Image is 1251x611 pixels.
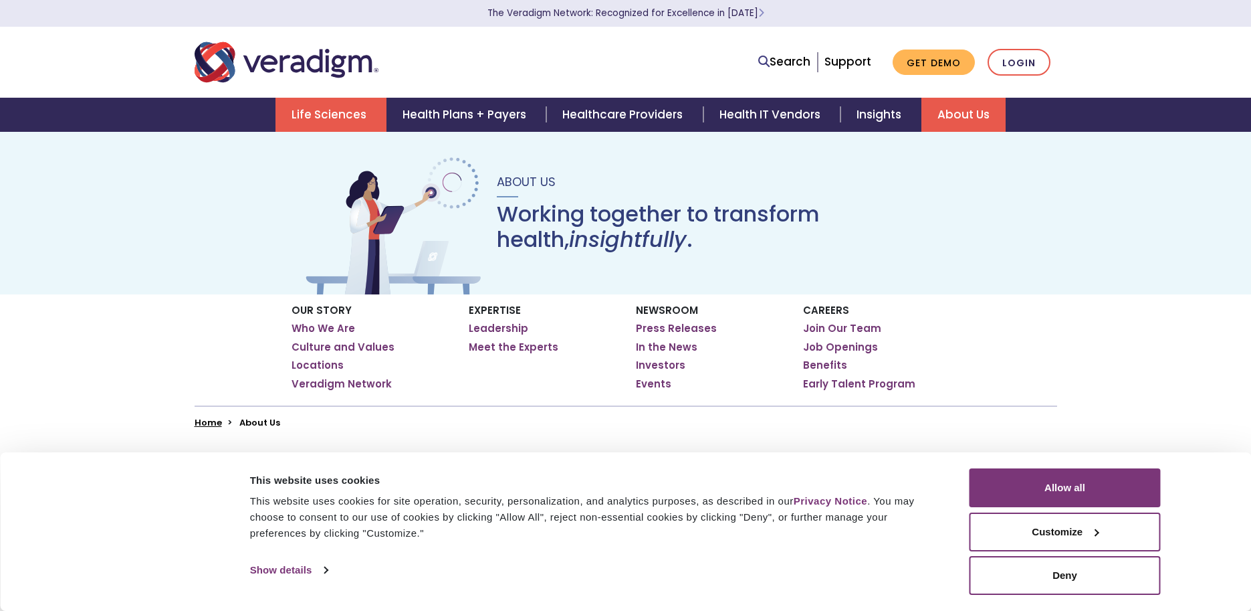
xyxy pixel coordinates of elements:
[569,224,687,254] em: insightfully
[824,54,871,70] a: Support
[469,322,528,335] a: Leadership
[250,560,328,580] a: Show details
[195,40,378,84] img: Veradigm logo
[292,377,392,391] a: Veradigm Network
[250,472,939,489] div: This website uses cookies
[292,359,344,372] a: Locations
[636,377,671,391] a: Events
[386,98,546,132] a: Health Plans + Payers
[469,341,558,354] a: Meet the Experts
[794,495,867,507] a: Privacy Notice
[840,98,921,132] a: Insights
[893,50,975,76] a: Get Demo
[703,98,840,132] a: Health IT Vendors
[546,98,703,132] a: Healthcare Providers
[250,493,939,541] div: This website uses cookies for site operation, security, personalization, and analytics purposes, ...
[497,201,949,253] h1: Working together to transform health, .
[636,341,697,354] a: In the News
[921,98,1006,132] a: About Us
[636,359,685,372] a: Investors
[497,173,556,190] span: About Us
[758,7,764,19] span: Learn More
[636,322,717,335] a: Press Releases
[803,359,847,372] a: Benefits
[195,416,222,429] a: Home
[803,377,915,391] a: Early Talent Program
[758,53,810,71] a: Search
[292,322,355,335] a: Who We Are
[275,98,386,132] a: Life Sciences
[970,513,1161,551] button: Customize
[292,341,394,354] a: Culture and Values
[970,556,1161,595] button: Deny
[803,341,878,354] a: Job Openings
[803,322,881,335] a: Join Our Team
[988,49,1050,76] a: Login
[970,468,1161,507] button: Allow all
[487,7,764,19] a: The Veradigm Network: Recognized for Excellence in [DATE]Learn More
